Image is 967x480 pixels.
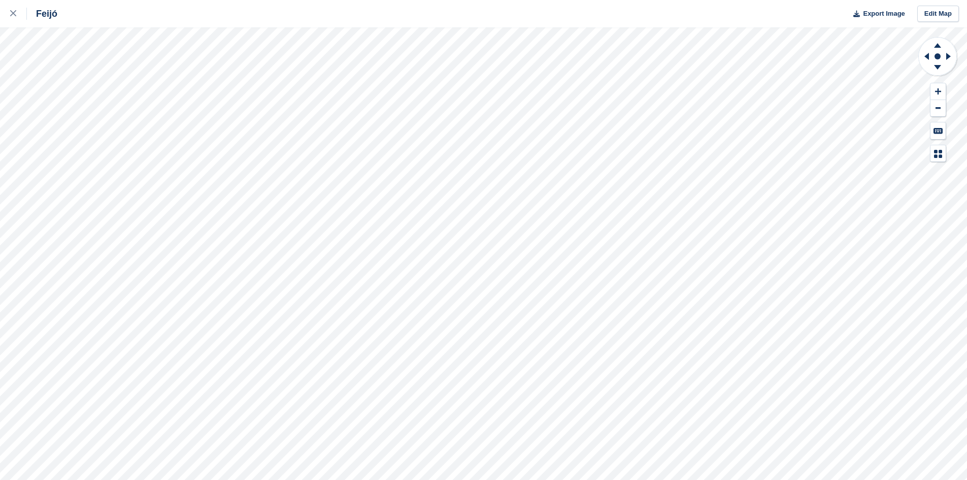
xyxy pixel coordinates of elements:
button: Zoom Out [930,100,946,117]
button: Zoom In [930,83,946,100]
a: Edit Map [917,6,959,22]
button: Export Image [847,6,905,22]
span: Export Image [863,9,905,19]
div: Feijó [27,8,57,20]
button: Map Legend [930,145,946,162]
button: Keyboard Shortcuts [930,122,946,139]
